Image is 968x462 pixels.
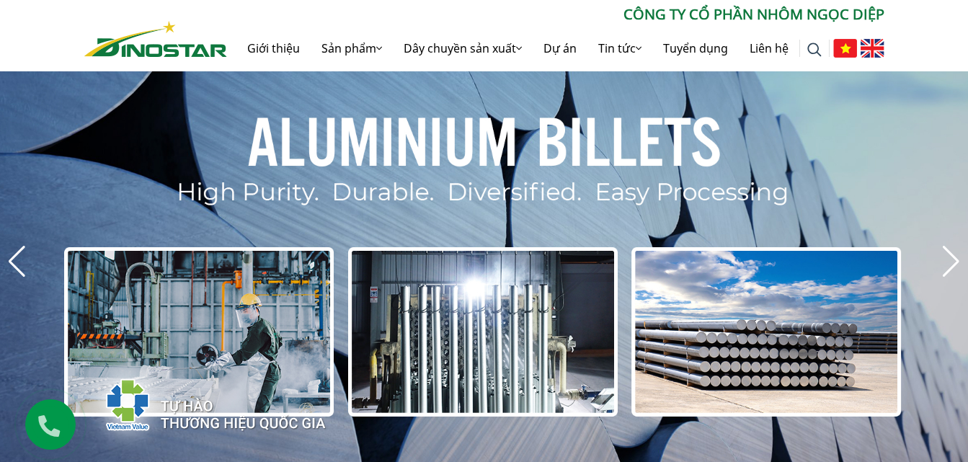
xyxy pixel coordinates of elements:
[941,246,961,277] div: Next slide
[227,4,884,25] p: CÔNG TY CỔ PHẦN NHÔM NGỌC DIỆP
[84,21,227,57] img: Nhôm Dinostar
[63,352,328,450] img: thqg
[236,25,311,71] a: Giới thiệu
[739,25,799,71] a: Liên hệ
[587,25,652,71] a: Tin tức
[7,246,27,277] div: Previous slide
[84,18,227,56] a: Nhôm Dinostar
[833,39,857,58] img: Tiếng Việt
[533,25,587,71] a: Dự án
[861,39,884,58] img: English
[807,43,822,57] img: search
[652,25,739,71] a: Tuyển dụng
[393,25,533,71] a: Dây chuyền sản xuất
[311,25,393,71] a: Sản phẩm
